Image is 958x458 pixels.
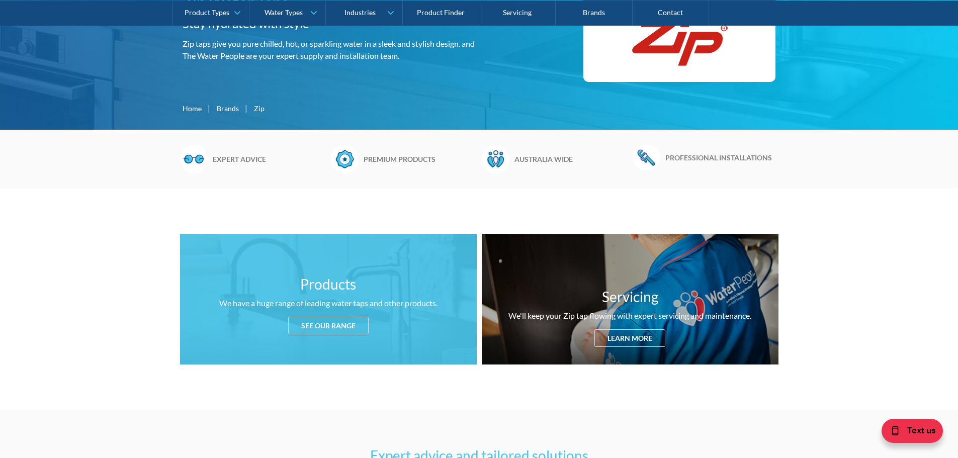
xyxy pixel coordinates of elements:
[300,273,356,295] h3: Products
[180,234,477,364] a: ProductsWe have a huge range of leading water taps and other products.See our range
[180,145,208,173] img: Glasses
[665,152,778,163] h6: Professional installations
[508,310,751,322] div: We'll keep your Zip tap flowing with expert servicing and maintenance.
[344,8,376,17] div: Industries
[183,38,475,62] p: Zip taps give you pure chilled, hot, or sparkling water in a sleek and stylish design. and The Wa...
[183,103,202,114] a: Home
[254,103,265,114] div: Zip
[288,317,369,334] div: See our range
[265,8,303,17] div: Water Types
[219,297,438,309] div: We have a huge range of leading water taps and other products.
[629,12,730,72] img: Zip
[331,145,359,173] img: Badge
[213,154,326,164] h6: Expert advice
[633,145,660,170] img: Wrench
[602,286,658,307] h3: Servicing
[364,154,477,164] h6: Premium products
[217,103,239,114] a: Brands
[207,102,212,114] div: |
[594,329,665,347] div: Learn more
[482,234,778,364] a: ServicingWe'll keep your Zip tap flowing with expert servicing and maintenance.Learn more
[514,154,628,164] h6: Australia wide
[244,102,249,114] div: |
[482,145,509,173] img: Waterpeople Symbol
[185,8,229,17] div: Product Types
[878,408,958,458] iframe: podium webchat widget bubble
